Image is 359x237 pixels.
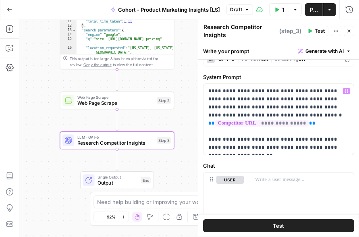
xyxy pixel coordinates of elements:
span: Output [98,179,138,186]
div: Web Page ScrapeWeb Page ScrapeStep 2 [60,91,174,109]
button: Cohort - Product Marketing Insights [LS] [106,3,225,16]
g: Edge from step_1 to step_2 [116,69,118,91]
span: Test Data [282,6,284,14]
span: ( step_3 ) [279,27,301,35]
div: LLM · GPT-5Research Competitor InsightsStep 3 [60,131,174,149]
div: Step 3 [157,137,171,143]
div: 16 [60,46,77,55]
div: This output is too large & has been abbreviated for review. to view the full content. [70,56,171,68]
div: 13 [60,28,77,33]
span: | [268,54,274,62]
g: Edge from step_2 to step_3 [116,109,118,131]
span: Web Page Scrape [77,94,154,100]
div: 12 [60,24,77,28]
span: Cohort - Product Marketing Insights [LS] [118,6,220,14]
button: Test [203,219,354,232]
label: Chat [203,162,354,170]
button: Test Data [269,3,289,16]
g: Edge from step_3 to end [116,149,118,170]
div: 14 [60,33,77,37]
button: Generate with AI [295,46,354,56]
label: System Prompt [203,73,354,81]
span: Toggle code folding, rows 13 through 21 [72,28,76,33]
span: Draft [230,6,242,13]
button: Publish [305,3,323,16]
div: user [203,173,244,229]
span: Generate with AI [305,48,344,55]
div: Step 2 [157,97,171,104]
span: Format [242,56,258,62]
span: 92% [107,214,116,220]
span: Test [273,222,284,230]
textarea: Research Competitor Insights [203,23,277,39]
span: Test [315,27,325,35]
button: Test [304,26,328,36]
button: user [216,176,244,184]
span: Copy the output [83,62,112,67]
div: End [141,177,151,183]
span: Web Page Scrape [77,100,154,107]
span: LLM · GPT-5 [77,134,154,140]
span: Single Output [98,174,138,180]
div: 15 [60,37,77,46]
span: Research Competitor Insights [77,139,154,147]
span: | [238,54,242,62]
div: Single OutputOutputEnd [60,171,174,189]
div: 11 [60,19,77,24]
span: Publish [310,6,318,14]
span: ON [298,56,305,62]
span: Text [258,56,268,62]
span: Streaming [274,56,298,62]
button: Draft [226,4,253,15]
div: Write your prompt [198,43,359,59]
